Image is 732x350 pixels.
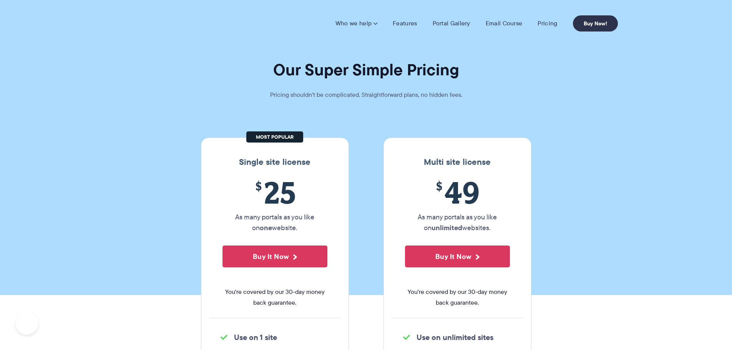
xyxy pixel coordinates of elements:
h3: Single site license [209,157,341,167]
h3: Multi site license [392,157,523,167]
span: You're covered by our 30-day money back guarantee. [405,287,510,308]
a: Who we help [335,20,377,27]
p: Pricing shouldn't be complicated. Straightforward plans, no hidden fees. [251,90,481,100]
span: You're covered by our 30-day money back guarantee. [222,287,327,308]
strong: one [260,222,272,233]
strong: unlimited [432,222,462,233]
iframe: Toggle Customer Support [15,312,38,335]
a: Portal Gallery [433,20,470,27]
p: As many portals as you like on websites. [405,212,510,233]
strong: Use on unlimited sites [417,332,493,343]
a: Email Course [486,20,523,27]
span: 25 [222,175,327,210]
strong: Use on 1 site [234,332,277,343]
a: Features [393,20,417,27]
a: Buy Now! [573,15,618,32]
span: 49 [405,175,510,210]
p: As many portals as you like on website. [222,212,327,233]
button: Buy It Now [405,245,510,267]
button: Buy It Now [222,245,327,267]
a: Pricing [538,20,557,27]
